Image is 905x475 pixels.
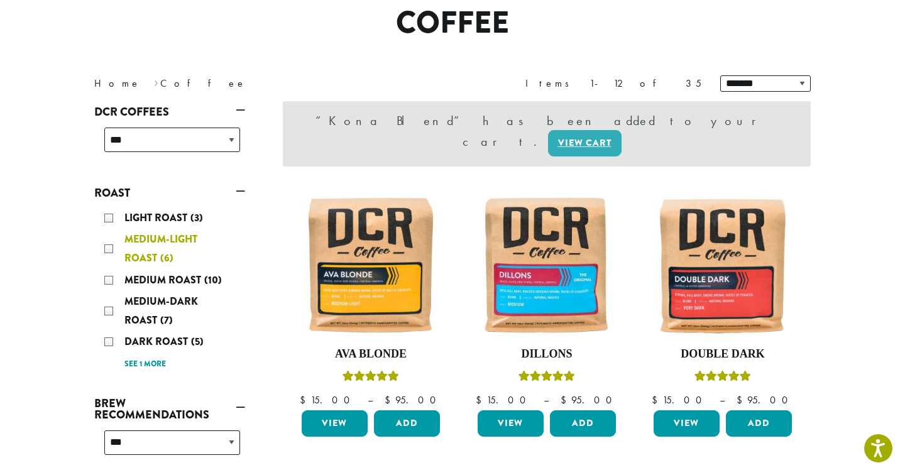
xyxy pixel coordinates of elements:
[650,347,795,361] h4: Double Dark
[124,210,190,225] span: Light Roast
[283,101,811,167] div: “Kona Blend” has been added to your cart.
[124,294,198,327] span: Medium-Dark Roast
[561,393,571,407] span: $
[300,393,310,407] span: $
[94,123,245,167] div: DCR Coffees
[124,273,204,287] span: Medium Roast
[204,273,222,287] span: (10)
[652,393,662,407] span: $
[85,5,820,41] h1: Coffee
[94,77,141,90] a: Home
[694,369,751,388] div: Rated 4.50 out of 5
[94,182,245,204] a: Roast
[299,347,443,361] h4: Ava Blonde
[720,393,725,407] span: –
[94,393,245,425] a: Brew Recommendations
[94,204,245,378] div: Roast
[368,393,373,407] span: –
[737,393,747,407] span: $
[302,410,368,437] a: View
[474,193,619,405] a: DillonsRated 5.00 out of 5
[124,232,197,265] span: Medium-Light Roast
[385,393,395,407] span: $
[124,358,166,371] a: See 1 more
[518,369,575,388] div: Rated 5.00 out of 5
[476,393,532,407] bdi: 15.00
[525,76,701,91] div: Items 1-12 of 35
[550,410,616,437] button: Add
[385,393,442,407] bdi: 95.00
[561,393,618,407] bdi: 95.00
[476,393,486,407] span: $
[160,251,173,265] span: (6)
[124,334,191,349] span: Dark Roast
[160,313,173,327] span: (7)
[190,210,203,225] span: (3)
[650,193,795,405] a: Double DarkRated 4.50 out of 5
[474,347,619,361] h4: Dillons
[299,193,443,337] img: Ava-Blonde-12oz-1-300x300.jpg
[154,72,158,91] span: ›
[726,410,792,437] button: Add
[343,369,399,388] div: Rated 5.00 out of 5
[654,410,720,437] a: View
[544,393,549,407] span: –
[650,193,795,337] img: Double-Dark-12oz-300x300.jpg
[652,393,708,407] bdi: 15.00
[94,76,434,91] nav: Breadcrumb
[548,130,622,156] a: View cart
[474,193,619,337] img: Dillons-12oz-300x300.jpg
[94,101,245,123] a: DCR Coffees
[299,193,443,405] a: Ava BlondeRated 5.00 out of 5
[94,425,245,470] div: Brew Recommendations
[737,393,794,407] bdi: 95.00
[374,410,440,437] button: Add
[300,393,356,407] bdi: 15.00
[191,334,204,349] span: (5)
[478,410,544,437] a: View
